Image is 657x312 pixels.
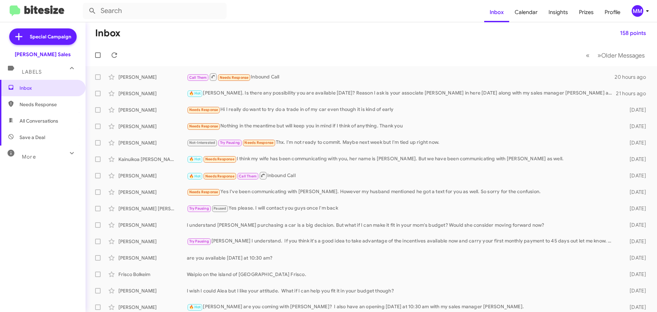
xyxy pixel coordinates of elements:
a: Insights [543,2,574,22]
div: Inbound Call [187,171,619,180]
input: Search [83,3,227,19]
div: [PERSON_NAME] [118,238,187,245]
div: 21 hours ago [616,90,652,97]
button: Next [593,48,649,62]
span: Try Pausing [189,206,209,211]
div: [PERSON_NAME] [118,107,187,113]
span: Special Campaign [30,33,71,40]
button: MM [626,5,649,17]
span: Try Pausing [189,239,209,244]
span: Save a Deal [20,134,45,141]
span: Needs Response [220,75,249,80]
div: [DATE] [619,222,652,228]
a: Inbox [484,2,509,22]
span: All Conversations [20,117,58,124]
span: Labels [22,69,42,75]
div: [PERSON_NAME] [PERSON_NAME] [118,205,187,212]
span: Needs Response [205,157,234,161]
div: Hi I really do want to try do a trade in of my car even though it is kind of early [187,106,619,114]
nav: Page navigation example [582,48,649,62]
h1: Inbox [95,28,120,39]
span: 🔥 Hot [189,157,201,161]
div: [PERSON_NAME]. Is there any possibility you are available [DATE]? Reason I ask is your associate ... [187,89,616,97]
div: [DATE] [619,172,652,179]
div: [DATE] [619,123,652,130]
span: Needs Response [20,101,78,108]
div: I wish I could Alea but I like your attitude. What if I can help you fit it in your budget though? [187,287,619,294]
div: Thx. I'm not ready to commit. Maybe next week but I'm tied up right now. [187,139,619,147]
span: Needs Response [205,174,234,178]
div: [DATE] [619,304,652,311]
span: « [586,51,590,60]
div: [DATE] [619,238,652,245]
a: Prizes [574,2,599,22]
div: [PERSON_NAME] I understand. If you think it's a good idea to take advantage of the incentives ava... [187,237,619,245]
div: I think my wife has been communicating with you, her name is [PERSON_NAME]. But we have been comm... [187,155,619,163]
div: [DATE] [619,107,652,113]
div: [PERSON_NAME] [118,139,187,146]
div: [DATE] [619,189,652,196]
div: [DATE] [619,287,652,294]
div: [DATE] [619,254,652,261]
span: 🔥 Hot [189,305,201,309]
span: 158 points [620,27,646,39]
div: Yes please. I will contact you guys once I'm back [187,204,619,212]
span: Call Them [239,174,257,178]
div: [DATE] [619,205,652,212]
span: Try Pausing [220,140,240,145]
div: [DATE] [619,156,652,163]
span: Older Messages [601,52,645,59]
div: Yes I've been communicating with [PERSON_NAME]. However my husband mentioned he got a text for yo... [187,188,619,196]
div: Waipio on the island of [GEOGRAPHIC_DATA] Frisco. [187,271,619,278]
div: [PERSON_NAME] [118,287,187,294]
div: [PERSON_NAME] [118,189,187,196]
div: are you available [DATE] at 10:30 am? [187,254,619,261]
div: [DATE] [619,271,652,278]
span: 🔥 Hot [189,91,201,96]
div: 20 hours ago [615,74,652,80]
span: 🔥 Hot [189,174,201,178]
div: [PERSON_NAME] [118,123,187,130]
a: Special Campaign [9,28,77,45]
div: [PERSON_NAME] [118,304,187,311]
span: » [597,51,601,60]
button: 158 points [615,27,652,39]
button: Previous [582,48,594,62]
div: Frisco Bolkeim [118,271,187,278]
div: [PERSON_NAME] [118,74,187,80]
span: Needs Response [244,140,273,145]
div: Inbound Call [187,73,615,81]
div: [PERSON_NAME] [118,90,187,97]
div: Kainuikoa [PERSON_NAME] [118,156,187,163]
div: I understand [PERSON_NAME] purchasing a car is a big decision. But what if I can make it fit in y... [187,222,619,228]
span: Not-Interested [189,140,216,145]
div: [PERSON_NAME] are you coming with [PERSON_NAME]? I also have an opening [DATE] at 10:30 am with m... [187,303,619,311]
span: Needs Response [189,190,218,194]
div: [PERSON_NAME] [118,222,187,228]
a: Calendar [509,2,543,22]
div: [PERSON_NAME] [118,254,187,261]
div: [DATE] [619,139,652,146]
span: Paused [214,206,226,211]
span: Needs Response [189,124,218,128]
span: Inbox [20,85,78,91]
a: Profile [599,2,626,22]
div: MM [632,5,643,17]
span: More [22,154,36,160]
span: Needs Response [189,108,218,112]
span: Call Them [189,75,207,80]
div: Nothing in the meantime but will keep you in mind if I think of anything. Thank you [187,122,619,130]
div: [PERSON_NAME] [118,172,187,179]
div: [PERSON_NAME] Sales [15,51,71,58]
